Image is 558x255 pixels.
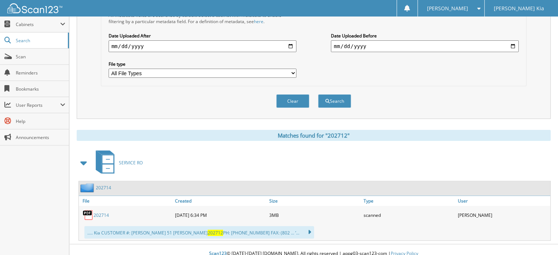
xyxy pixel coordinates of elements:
a: here [254,18,263,25]
a: SERVICE RO [91,148,143,177]
a: Created [173,196,267,206]
span: Search [16,37,64,44]
span: Scan [16,54,65,60]
span: 202712 [208,230,223,236]
div: [DATE] 6:34 PM [173,208,267,222]
div: 3MB [267,208,362,222]
label: File type [109,61,296,67]
span: Bookmarks [16,86,65,92]
span: Cabinets [16,21,60,28]
a: File [79,196,173,206]
label: Date Uploaded After [109,33,296,39]
a: 202714 [94,212,109,218]
input: end [331,40,519,52]
span: SERVICE RO [119,160,143,166]
a: User [456,196,550,206]
iframe: Chat Widget [521,220,558,255]
img: folder2.png [80,183,96,192]
button: Search [318,94,351,108]
div: Matches found for "202712" [77,130,551,141]
div: All metadata fields are searched by default. Select a cabinet with metadata to enable filtering b... [109,12,296,25]
img: scan123-logo-white.svg [7,3,62,13]
span: Reminders [16,70,65,76]
span: [PERSON_NAME] Kia [494,6,544,11]
div: [PERSON_NAME] [456,208,550,222]
img: PDF.png [83,210,94,221]
input: start [109,40,296,52]
span: Announcements [16,134,65,141]
label: Date Uploaded Before [331,33,519,39]
a: 202714 [96,185,111,191]
a: Size [267,196,362,206]
a: Type [362,196,456,206]
div: scanned [362,208,456,222]
div: ..... Kia CUSTOMER #: [PERSON_NAME] 51 [PERSON_NAME] PH: [PHONE_NUMBER] FAX: (802 ... ’... [84,226,314,238]
span: [PERSON_NAME] [427,6,468,11]
button: Clear [276,94,309,108]
span: Help [16,118,65,124]
span: User Reports [16,102,60,108]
